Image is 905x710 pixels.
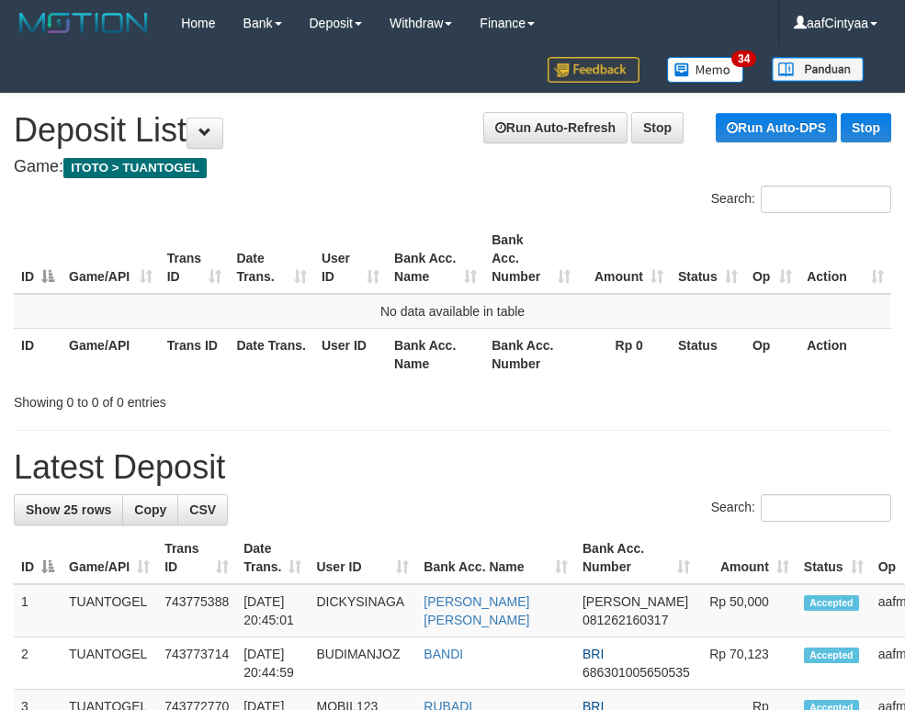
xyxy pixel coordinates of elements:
a: BANDI [424,647,463,661]
td: No data available in table [14,294,891,329]
span: Accepted [804,595,859,611]
label: Search: [711,186,891,213]
th: User ID: activate to sort column ascending [309,532,416,584]
td: TUANTOGEL [62,584,157,637]
th: User ID: activate to sort column ascending [314,223,387,294]
span: Accepted [804,648,859,663]
span: Copy 081262160317 to clipboard [583,613,668,627]
th: ID [14,328,62,380]
td: 2 [14,637,62,690]
td: DICKYSINAGA [309,584,416,637]
span: Copy 686301005650535 to clipboard [583,665,690,680]
th: Game/API: activate to sort column ascending [62,532,157,584]
h1: Latest Deposit [14,449,891,486]
th: Trans ID: activate to sort column ascending [157,532,236,584]
a: Stop [631,112,684,143]
img: MOTION_logo.png [14,9,153,37]
div: Showing 0 to 0 of 0 entries [14,386,363,411]
span: ITOTO > TUANTOGEL [63,158,207,178]
span: Copy [134,502,166,517]
th: Action: activate to sort column ascending [799,223,891,294]
td: Rp 50,000 [697,584,797,637]
span: BRI [583,647,604,661]
th: User ID [314,328,387,380]
span: 34 [731,51,756,67]
img: Button%20Memo.svg [667,57,744,83]
th: Date Trans.: activate to sort column ascending [229,223,314,294]
th: Op: activate to sort column ascending [745,223,799,294]
th: Action [799,328,891,380]
th: Trans ID [160,328,230,380]
label: Search: [711,494,891,522]
img: Feedback.jpg [548,57,639,83]
input: Search: [761,186,891,213]
th: Bank Acc. Number: activate to sort column ascending [575,532,697,584]
th: ID: activate to sort column descending [14,532,62,584]
span: Show 25 rows [26,502,111,517]
th: Amount: activate to sort column ascending [578,223,671,294]
th: Date Trans. [229,328,314,380]
th: Game/API [62,328,160,380]
h1: Deposit List [14,112,891,149]
a: Show 25 rows [14,494,123,525]
a: [PERSON_NAME] [PERSON_NAME] [424,594,529,627]
a: Stop [841,113,891,142]
th: Status: activate to sort column ascending [671,223,745,294]
td: BUDIMANJOZ [309,637,416,690]
span: [PERSON_NAME] [583,594,688,609]
td: Rp 70,123 [697,637,797,690]
a: 34 [653,46,758,93]
img: panduan.png [772,57,864,82]
td: [DATE] 20:45:01 [236,584,309,637]
h4: Game: [14,158,891,176]
th: Bank Acc. Name: activate to sort column ascending [416,532,575,584]
th: Bank Acc. Number: activate to sort column ascending [484,223,578,294]
td: 1 [14,584,62,637]
td: 743773714 [157,637,236,690]
th: Status: activate to sort column ascending [797,532,871,584]
a: Run Auto-DPS [716,113,837,142]
input: Search: [761,494,891,522]
th: Status [671,328,745,380]
td: TUANTOGEL [62,637,157,690]
td: [DATE] 20:44:59 [236,637,309,690]
a: Copy [122,494,178,525]
th: Rp 0 [578,328,671,380]
th: ID: activate to sort column descending [14,223,62,294]
td: 743775388 [157,584,236,637]
th: Op [745,328,799,380]
th: Date Trans.: activate to sort column ascending [236,532,309,584]
th: Game/API: activate to sort column ascending [62,223,160,294]
span: CSV [189,502,216,517]
th: Bank Acc. Name [387,328,484,380]
th: Bank Acc. Number [484,328,578,380]
th: Amount: activate to sort column ascending [697,532,797,584]
th: Trans ID: activate to sort column ascending [160,223,230,294]
a: Run Auto-Refresh [483,112,628,143]
a: CSV [177,494,228,525]
th: Bank Acc. Name: activate to sort column ascending [387,223,484,294]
